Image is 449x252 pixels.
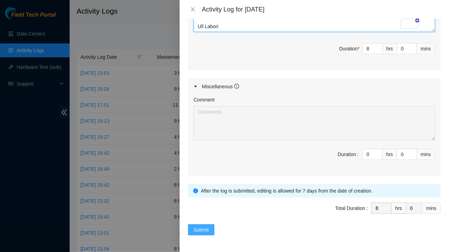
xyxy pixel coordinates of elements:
[417,43,435,54] div: mins
[234,84,239,89] span: info-circle
[194,84,198,89] span: caret-right
[194,226,209,234] span: Submit
[339,45,360,52] div: Duration
[338,151,359,158] div: Duration :
[417,149,435,160] div: mins
[202,6,441,13] div: Activity Log for [DATE]
[194,96,215,104] label: Comment
[422,203,441,214] div: mins
[383,149,397,160] div: hrs
[188,6,198,13] button: Close
[190,7,196,12] span: close
[193,188,198,193] span: info-circle
[201,187,435,195] div: After the log is submitted, editing is allowed for 7 days from the date of creation.
[194,106,435,140] textarea: Comment
[202,83,239,90] div: Miscellaneous
[392,203,406,214] div: hrs
[188,79,441,95] div: Miscellaneous info-circle
[335,204,368,212] div: Total Duration :
[383,43,397,54] div: hrs
[188,224,214,235] button: Submit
